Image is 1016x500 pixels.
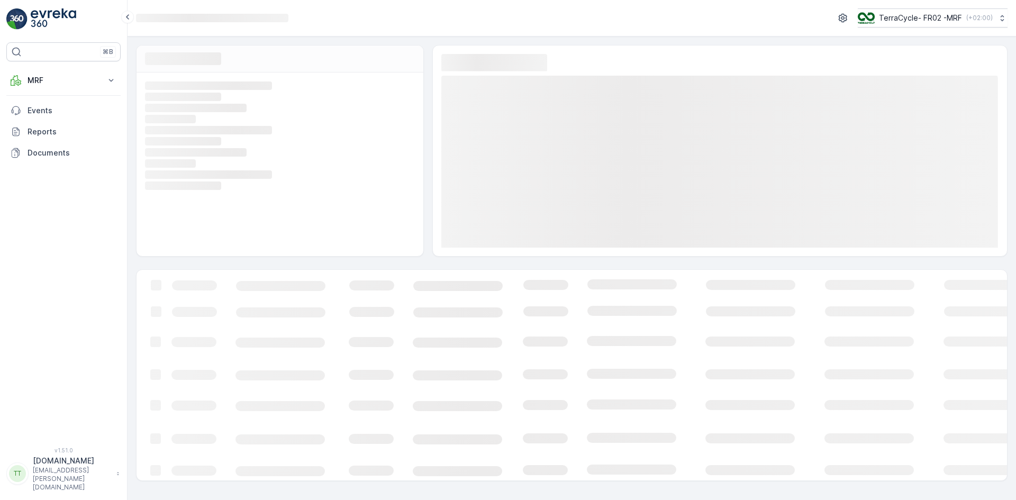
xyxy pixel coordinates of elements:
[103,48,113,56] p: ⌘B
[33,456,111,466] p: [DOMAIN_NAME]
[9,465,26,482] div: TT
[6,456,121,492] button: TT[DOMAIN_NAME][EMAIL_ADDRESS][PERSON_NAME][DOMAIN_NAME]
[28,105,116,116] p: Events
[6,142,121,163] a: Documents
[33,466,111,492] p: [EMAIL_ADDRESS][PERSON_NAME][DOMAIN_NAME]
[879,13,962,23] p: TerraCycle- FR02 -MRF
[6,447,121,453] span: v 1.51.0
[6,8,28,30] img: logo
[31,8,76,30] img: logo_light-DOdMpM7g.png
[966,14,993,22] p: ( +02:00 )
[6,100,121,121] a: Events
[28,75,99,86] p: MRF
[858,12,875,24] img: terracycle.png
[28,148,116,158] p: Documents
[6,121,121,142] a: Reports
[6,70,121,91] button: MRF
[28,126,116,137] p: Reports
[858,8,1008,28] button: TerraCycle- FR02 -MRF(+02:00)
